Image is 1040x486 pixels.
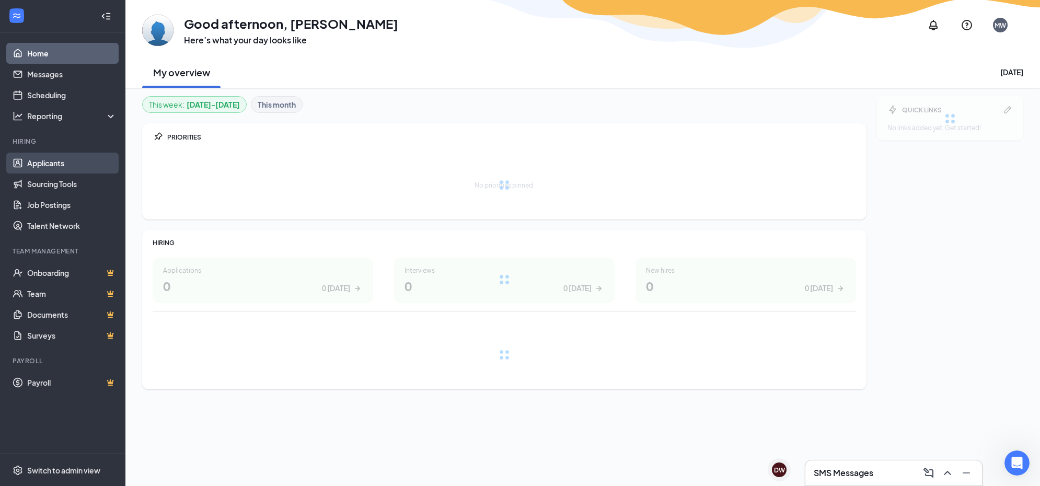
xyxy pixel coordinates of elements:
div: Reporting [27,111,117,121]
a: Scheduling [27,85,117,106]
img: Matt Woodruff [142,15,174,46]
svg: Pin [153,132,163,142]
svg: Settings [13,465,23,476]
button: ChevronUp [938,465,955,481]
a: DocumentsCrown [27,304,117,325]
a: TeamCrown [27,283,117,304]
svg: Collapse [101,11,111,21]
div: PRIORITIES [167,133,856,142]
div: HIRING [153,238,856,247]
button: ComposeMessage [919,465,936,481]
svg: Notifications [927,19,940,31]
svg: WorkstreamLogo [11,10,22,21]
h1: Good afternoon, [PERSON_NAME] [184,15,398,32]
a: Home [27,43,117,64]
div: [DATE] [1000,67,1023,77]
iframe: Intercom live chat [1004,450,1030,476]
svg: ChevronUp [941,467,954,479]
h2: My overview [153,66,210,79]
a: Messages [27,64,117,85]
div: DW [774,466,785,475]
a: Job Postings [27,194,117,215]
div: MW [995,21,1006,30]
a: PayrollCrown [27,372,117,393]
b: [DATE] - [DATE] [187,99,240,110]
a: Sourcing Tools [27,173,117,194]
h3: SMS Messages [814,467,873,479]
a: Talent Network [27,215,117,236]
a: Applicants [27,153,117,173]
svg: Analysis [13,111,23,121]
a: OnboardingCrown [27,262,117,283]
div: Switch to admin view [27,465,100,476]
div: This week : [149,99,240,110]
div: Hiring [13,137,114,146]
div: Payroll [13,356,114,365]
a: SurveysCrown [27,325,117,346]
svg: ComposeMessage [922,467,935,479]
svg: Minimize [960,467,973,479]
button: Minimize [957,465,974,481]
div: Team Management [13,247,114,256]
svg: QuestionInfo [961,19,973,31]
h3: Here’s what your day looks like [184,34,398,46]
b: This month [258,99,296,110]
